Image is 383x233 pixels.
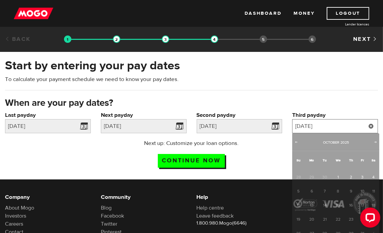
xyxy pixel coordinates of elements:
[349,158,353,162] span: Thursday
[355,205,383,233] iframe: LiveChat chat widget
[293,139,300,146] a: Prev
[5,75,378,83] p: To calculate your payment schedule we need to know your pay dates.
[245,7,281,20] a: Dashboard
[327,7,369,20] a: Logout
[319,184,331,198] a: 7
[345,198,357,212] a: 16
[197,220,282,227] p: 1.800.980.Mogo(6646)
[331,184,345,198] a: 8
[305,184,319,198] a: 6
[331,170,345,184] a: 1
[158,154,225,168] input: Continue now
[101,111,187,119] label: Next payday
[345,184,357,198] a: 9
[292,198,305,212] a: 12
[353,35,378,43] a: Next
[368,184,379,198] a: 11
[5,221,23,227] a: Careers
[358,184,368,198] a: 10
[5,193,91,201] h6: Company
[331,198,345,212] a: 15
[345,170,357,184] a: 2
[336,158,340,162] span: Wednesday
[305,212,319,226] a: 20
[101,193,187,201] h6: Community
[340,140,349,145] span: 2025
[5,213,26,219] a: Investors
[5,98,378,108] h3: When are your pay dates?
[211,35,218,43] img: transparent-188c492fd9eaac0f573672f40bb141c2.gif
[368,198,379,212] a: 18
[5,205,34,211] a: About Mogo
[297,158,301,162] span: Sunday
[319,22,369,27] a: Lender licences
[319,212,331,226] a: 21
[305,198,319,212] a: 13
[5,111,91,119] label: Last payday
[292,170,305,184] span: 28
[323,158,327,162] span: Tuesday
[64,35,71,43] img: transparent-188c492fd9eaac0f573672f40bb141c2.gif
[331,212,345,226] a: 22
[373,139,378,145] span: Next
[133,139,250,147] p: Next up: Customize your loan options.
[101,221,117,227] a: Twitter
[372,139,379,146] a: Next
[309,158,314,162] span: Monday
[5,59,378,73] h2: Start by entering your pay dates
[14,7,53,20] img: mogo_logo-11ee424be714fa7cbb0f0f49df9e16ec.png
[197,213,234,219] a: Leave feedback
[319,198,331,212] a: 14
[358,170,368,184] a: 3
[101,205,112,211] a: Blog
[292,212,305,226] a: 19
[368,170,379,184] a: 4
[101,213,124,219] a: Facebook
[197,111,282,119] label: Second payday
[305,170,319,184] span: 29
[294,7,315,20] a: Money
[361,158,364,162] span: Friday
[345,212,357,226] a: 23
[294,139,299,145] span: Prev
[358,198,368,212] a: 17
[197,205,224,211] a: Help centre
[197,193,282,201] h6: Help
[162,35,169,43] img: transparent-188c492fd9eaac0f573672f40bb141c2.gif
[113,35,120,43] img: transparent-188c492fd9eaac0f573672f40bb141c2.gif
[319,170,331,184] span: 30
[5,35,31,43] a: Back
[292,184,305,198] a: 5
[372,158,375,162] span: Saturday
[323,140,339,145] span: October
[292,111,378,119] label: Third payday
